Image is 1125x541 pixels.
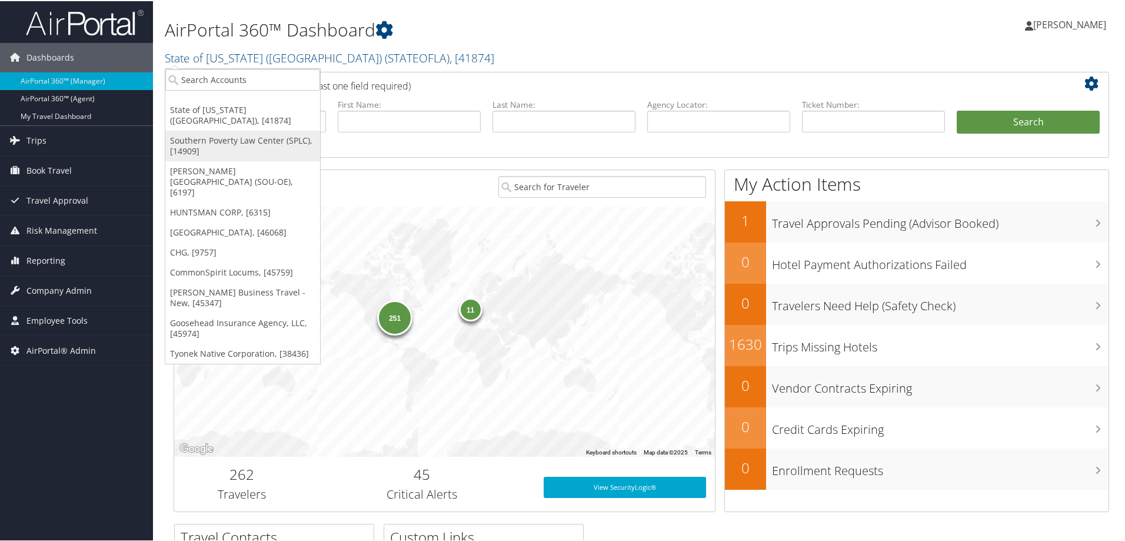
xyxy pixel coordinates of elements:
a: Tyonek Native Corporation, [38436] [165,343,320,363]
span: , [ 41874 ] [450,49,494,65]
span: Reporting [26,245,65,274]
h2: 0 [725,374,766,394]
span: Travel Approval [26,185,88,214]
h2: 262 [183,463,301,483]
label: Ticket Number: [802,98,945,109]
a: 1630Trips Missing Hotels [725,324,1109,365]
a: View SecurityLogic® [544,476,706,497]
h2: 0 [725,292,766,312]
label: Last Name: [492,98,635,109]
a: CommonSpirit Locums, [45759] [165,261,320,281]
button: Keyboard shortcuts [586,447,637,456]
span: AirPortal® Admin [26,335,96,364]
a: State of [US_STATE] ([GEOGRAPHIC_DATA]), [41874] [165,99,320,130]
a: [PERSON_NAME] Business Travel - New, [45347] [165,281,320,312]
a: CHG, [9757] [165,241,320,261]
a: Terms (opens in new tab) [695,448,711,454]
label: First Name: [338,98,481,109]
h3: Critical Alerts [318,485,526,502]
span: Company Admin [26,275,92,304]
span: Trips [26,125,46,154]
span: Risk Management [26,215,97,244]
h2: Airtinerary Lookup [183,73,1022,93]
h2: 1 [725,210,766,230]
h3: Credit Cards Expiring [772,414,1109,437]
h1: My Action Items [725,171,1109,195]
h2: 1630 [725,333,766,353]
div: 251 [377,299,412,334]
input: Search Accounts [165,68,320,89]
h3: Travelers Need Help (Safety Check) [772,291,1109,313]
h3: Hotel Payment Authorizations Failed [772,250,1109,272]
div: 11 [458,296,482,320]
a: [PERSON_NAME][GEOGRAPHIC_DATA] (SOU-OE), [6197] [165,160,320,201]
input: Search for Traveler [498,175,706,197]
span: [PERSON_NAME] [1033,17,1106,30]
span: Dashboards [26,42,74,71]
h3: Travelers [183,485,301,502]
a: Southern Poverty Law Center (SPLC), [14909] [165,130,320,160]
a: HUNTSMAN CORP, [6315] [165,201,320,221]
a: 0Travelers Need Help (Safety Check) [725,283,1109,324]
h2: 0 [725,457,766,477]
h2: 45 [318,463,526,483]
h1: AirPortal 360™ Dashboard [165,16,800,41]
a: 0Enrollment Requests [725,447,1109,489]
a: [PERSON_NAME] [1025,6,1118,41]
a: 1Travel Approvals Pending (Advisor Booked) [725,200,1109,241]
h3: Travel Approvals Pending (Advisor Booked) [772,208,1109,231]
span: Employee Tools [26,305,88,334]
span: Map data ©2025 [644,448,688,454]
a: Open this area in Google Maps (opens a new window) [177,440,216,456]
a: 0Hotel Payment Authorizations Failed [725,241,1109,283]
span: ( STATEOFLA ) [385,49,450,65]
span: (at least one field required) [298,78,411,91]
h2: 0 [725,251,766,271]
h2: 0 [725,416,766,436]
a: [GEOGRAPHIC_DATA], [46068] [165,221,320,241]
a: State of [US_STATE] ([GEOGRAPHIC_DATA]) [165,49,494,65]
span: Book Travel [26,155,72,184]
h3: Enrollment Requests [772,456,1109,478]
a: 0Credit Cards Expiring [725,406,1109,447]
img: airportal-logo.png [26,8,144,35]
label: Agency Locator: [647,98,790,109]
a: 0Vendor Contracts Expiring [725,365,1109,406]
h3: Trips Missing Hotels [772,332,1109,354]
button: Search [957,109,1100,133]
a: Goosehead Insurance Agency, LLC, [45974] [165,312,320,343]
img: Google [177,440,216,456]
h3: Vendor Contracts Expiring [772,373,1109,396]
